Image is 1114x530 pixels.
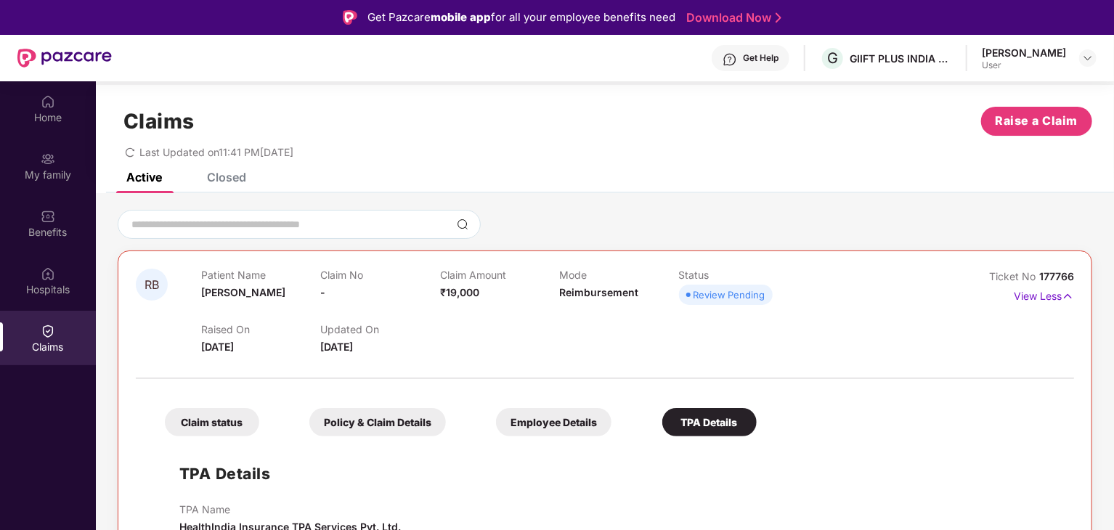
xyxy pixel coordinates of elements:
span: Reimbursement [559,286,638,298]
p: Status [679,269,798,281]
img: Logo [343,10,357,25]
img: svg+xml;base64,PHN2ZyBpZD0iSG9zcGl0YWxzIiB4bWxucz0iaHR0cDovL3d3dy53My5vcmcvMjAwMC9zdmciIHdpZHRoPS... [41,266,55,281]
span: Ticket No [989,270,1039,282]
div: Policy & Claim Details [309,408,446,436]
img: svg+xml;base64,PHN2ZyBpZD0iQ2xhaW0iIHhtbG5zPSJodHRwOi8vd3d3LnczLm9yZy8yMDAwL3N2ZyIgd2lkdGg9IjIwIi... [41,324,55,338]
div: Claim status [165,408,259,436]
span: RB [145,279,159,291]
span: ₹19,000 [440,286,479,298]
img: svg+xml;base64,PHN2ZyBpZD0iU2VhcmNoLTMyeDMyIiB4bWxucz0iaHR0cDovL3d3dy53My5vcmcvMjAwMC9zdmciIHdpZH... [457,219,468,230]
img: svg+xml;base64,PHN2ZyBpZD0iRHJvcGRvd24tMzJ4MzIiIHhtbG5zPSJodHRwOi8vd3d3LnczLm9yZy8yMDAwL3N2ZyIgd2... [1082,52,1094,64]
a: Download Now [686,10,777,25]
span: redo [125,146,135,158]
span: Raise a Claim [996,112,1078,130]
span: Last Updated on 11:41 PM[DATE] [139,146,293,158]
img: svg+xml;base64,PHN2ZyBpZD0iSG9tZSIgeG1sbnM9Imh0dHA6Ly93d3cudzMub3JnLzIwMDAvc3ZnIiB3aWR0aD0iMjAiIG... [41,94,55,109]
img: svg+xml;base64,PHN2ZyB4bWxucz0iaHR0cDovL3d3dy53My5vcmcvMjAwMC9zdmciIHdpZHRoPSIxNyIgaGVpZ2h0PSIxNy... [1062,288,1074,304]
strong: mobile app [431,10,491,24]
img: Stroke [776,10,781,25]
img: svg+xml;base64,PHN2ZyBpZD0iSGVscC0zMngzMiIgeG1sbnM9Imh0dHA6Ly93d3cudzMub3JnLzIwMDAvc3ZnIiB3aWR0aD... [723,52,737,67]
p: Claim Amount [440,269,559,281]
span: [PERSON_NAME] [201,286,285,298]
div: Get Pazcare for all your employee benefits need [367,9,675,26]
img: svg+xml;base64,PHN2ZyB3aWR0aD0iMjAiIGhlaWdodD0iMjAiIHZpZXdCb3g9IjAgMCAyMCAyMCIgZmlsbD0ibm9uZSIgeG... [41,152,55,166]
span: 177766 [1039,270,1074,282]
div: User [982,60,1066,71]
p: Updated On [320,323,439,335]
p: Claim No [320,269,439,281]
div: Get Help [743,52,778,64]
div: TPA Details [662,408,757,436]
span: [DATE] [201,341,234,353]
div: Closed [207,170,246,184]
h1: Claims [123,109,195,134]
p: TPA Name [179,503,401,515]
p: View Less [1014,285,1074,304]
button: Raise a Claim [981,107,1092,136]
img: New Pazcare Logo [17,49,112,68]
p: Raised On [201,323,320,335]
div: Employee Details [496,408,611,436]
span: [DATE] [320,341,353,353]
div: Active [126,170,162,184]
div: [PERSON_NAME] [982,46,1066,60]
img: svg+xml;base64,PHN2ZyBpZD0iQmVuZWZpdHMiIHhtbG5zPSJodHRwOi8vd3d3LnczLm9yZy8yMDAwL3N2ZyIgd2lkdGg9Ij... [41,209,55,224]
span: G [827,49,838,67]
div: Review Pending [694,288,765,302]
div: GIIFT PLUS INDIA PRIVATE LIMITED [850,52,951,65]
p: Patient Name [201,269,320,281]
h1: TPA Details [179,462,271,486]
span: - [320,286,325,298]
p: Mode [559,269,678,281]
